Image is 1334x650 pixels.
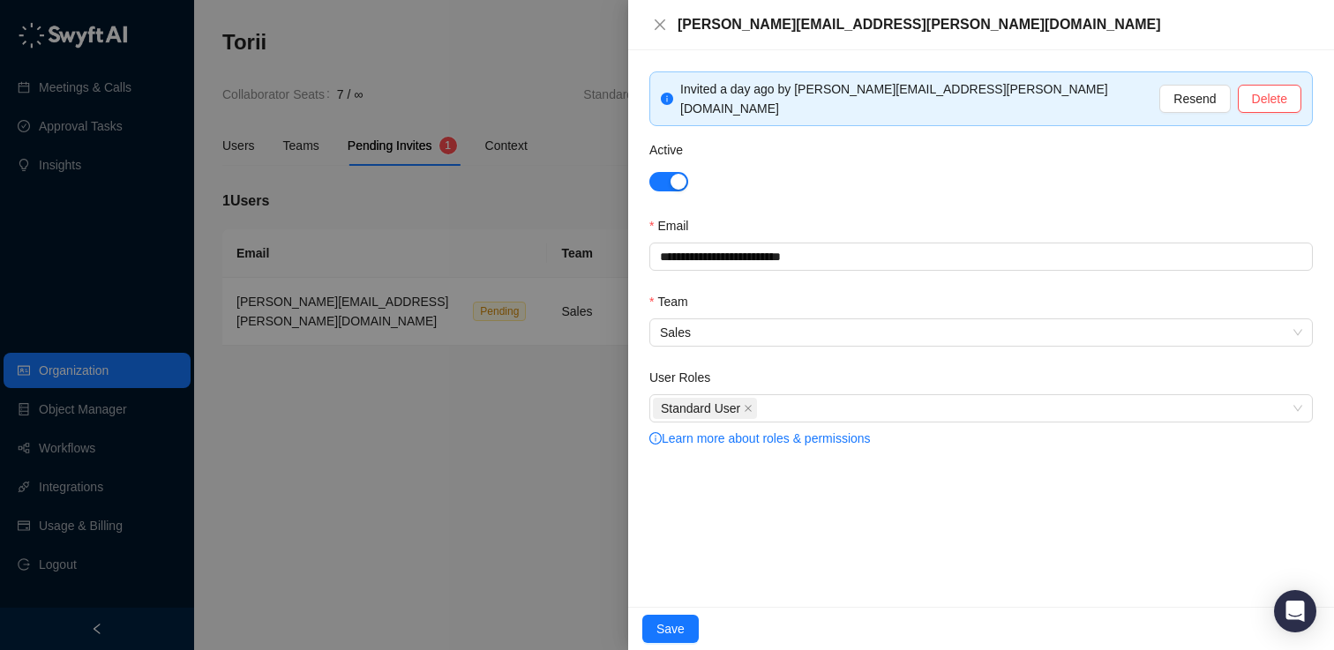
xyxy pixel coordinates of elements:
[661,399,740,418] span: Standard User
[1252,89,1287,108] span: Delete
[642,615,699,643] button: Save
[1159,85,1230,113] button: Resend
[649,431,871,445] a: info-circleLearn more about roles & permissions
[680,79,1159,118] div: Invited a day ago by [PERSON_NAME][EMAIL_ADDRESS][PERSON_NAME][DOMAIN_NAME]
[649,292,701,311] label: Team
[649,368,723,387] label: User Roles
[1238,85,1301,113] button: Delete
[660,319,1302,346] span: Sales
[653,398,757,419] span: Standard User
[1173,89,1216,108] span: Resend
[661,93,673,105] span: info-circle
[649,140,695,160] label: Active
[649,14,671,35] button: Close
[649,172,688,191] button: Active
[656,619,685,639] span: Save
[678,14,1313,35] div: [PERSON_NAME][EMAIL_ADDRESS][PERSON_NAME][DOMAIN_NAME]
[744,404,753,413] span: close
[649,216,701,235] label: Email
[653,18,667,32] span: close
[649,243,1313,271] input: Email
[649,432,662,445] span: info-circle
[1274,590,1316,632] div: Open Intercom Messenger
